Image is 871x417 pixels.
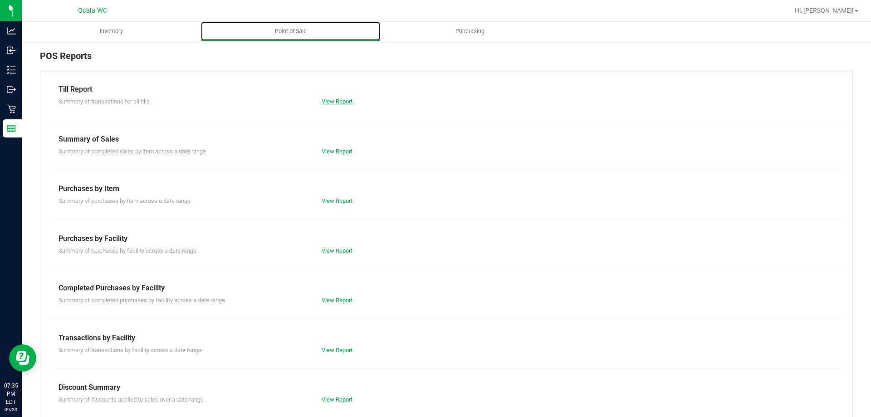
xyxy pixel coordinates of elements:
[59,98,150,105] span: Summary of transactions for all tills
[4,382,18,406] p: 07:35 PM EDT
[7,124,16,133] inline-svg: Reports
[443,27,497,35] span: Purchasing
[4,406,18,413] p: 09/23
[59,396,204,403] span: Summary of discounts applied to sales over a date range
[59,247,196,254] span: Summary of purchases by facility across a date range
[263,27,319,35] span: Point of Sale
[59,297,225,304] span: Summary of completed purchases by facility across a date range
[78,7,107,15] span: Ocala WC
[59,148,206,155] span: Summary of completed sales by item across a date range
[59,347,201,353] span: Summary of transactions by facility across a date range
[59,134,834,145] div: Summary of Sales
[201,22,380,41] a: Point of Sale
[7,46,16,55] inline-svg: Inbound
[59,333,834,343] div: Transactions by Facility
[59,197,191,204] span: Summary of purchases by item across a date range
[59,84,834,95] div: Till Report
[322,347,352,353] a: View Report
[322,247,352,254] a: View Report
[322,148,352,155] a: View Report
[322,197,352,204] a: View Report
[7,26,16,35] inline-svg: Analytics
[59,183,834,194] div: Purchases by Item
[7,85,16,94] inline-svg: Outbound
[59,233,834,244] div: Purchases by Facility
[59,382,834,393] div: Discount Summary
[7,104,16,113] inline-svg: Retail
[322,396,352,403] a: View Report
[322,297,352,304] a: View Report
[40,49,853,70] div: POS Reports
[9,344,36,372] iframe: Resource center
[380,22,559,41] a: Purchasing
[59,283,834,294] div: Completed Purchases by Facility
[7,65,16,74] inline-svg: Inventory
[322,98,352,105] a: View Report
[22,22,201,41] a: Inventory
[795,7,854,14] span: Hi, [PERSON_NAME]!
[88,27,135,35] span: Inventory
